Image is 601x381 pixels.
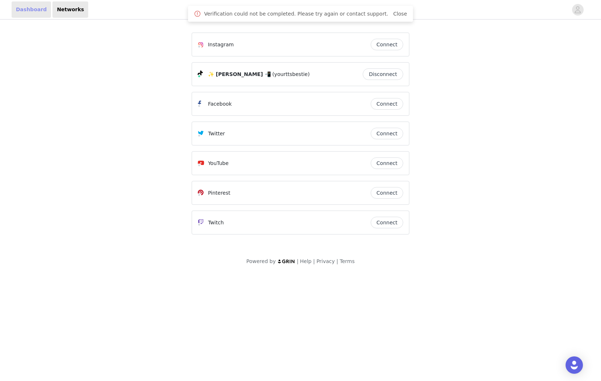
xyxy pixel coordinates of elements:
[208,100,232,108] p: Facebook
[204,10,388,18] span: Verification could not be completed. Please try again or contact support.
[277,259,295,264] img: logo
[574,4,581,16] div: avatar
[371,98,403,110] button: Connect
[313,258,315,264] span: |
[208,130,225,137] p: Twitter
[208,71,271,78] span: ✨ [PERSON_NAME] 📲
[316,258,335,264] a: Privacy
[208,160,229,167] p: YouTube
[336,258,338,264] span: |
[12,1,51,18] a: Dashboard
[371,187,403,199] button: Connect
[393,11,407,17] a: Close
[208,189,230,197] p: Pinterest
[371,39,403,50] button: Connect
[272,71,310,78] span: (yourttsbestie)
[198,42,204,48] img: Instagram Icon
[208,41,234,48] p: Instagram
[246,258,276,264] span: Powered by
[363,68,403,80] button: Disconnect
[300,258,312,264] a: Help
[208,219,224,227] p: Twitch
[566,356,583,374] div: Open Intercom Messenger
[340,258,354,264] a: Terms
[371,217,403,228] button: Connect
[297,258,299,264] span: |
[52,1,88,18] a: Networks
[371,128,403,139] button: Connect
[371,157,403,169] button: Connect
